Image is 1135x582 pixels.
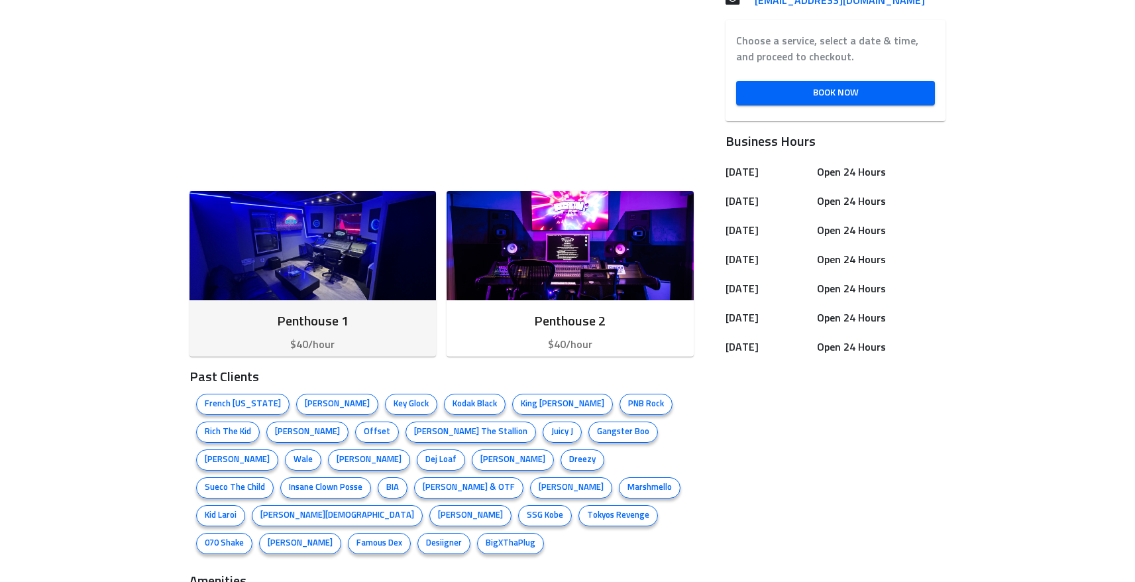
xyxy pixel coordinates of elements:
[386,398,437,411] span: Key Glock
[286,453,321,467] span: Wale
[189,367,694,387] h3: Past Clients
[817,221,940,240] h6: Open 24 Hours
[726,131,946,152] h6: Business Hours
[457,311,683,332] h6: Penthouse 2
[736,81,936,105] a: Book Now
[356,426,398,439] span: Offset
[513,398,612,411] span: King [PERSON_NAME]
[197,481,273,495] span: Sueco The Child
[406,426,535,439] span: [PERSON_NAME] The Stallion
[726,251,812,269] h6: [DATE]
[736,33,936,65] label: Choose a service, select a date & time, and proceed to checkout.
[620,481,680,495] span: Marshmello
[747,85,925,101] span: Book Now
[531,481,612,495] span: [PERSON_NAME]
[281,481,370,495] span: Insane Clown Posse
[189,191,437,357] button: Penthouse 1$40/hour
[726,280,812,298] h6: [DATE]
[457,337,683,353] p: $40/hour
[726,221,812,240] h6: [DATE]
[817,163,940,182] h6: Open 24 Hours
[189,191,437,300] img: Room image
[726,163,812,182] h6: [DATE]
[378,481,407,495] span: BIA
[472,453,553,467] span: [PERSON_NAME]
[817,338,940,357] h6: Open 24 Hours
[620,398,672,411] span: PNB Rock
[726,192,812,211] h6: [DATE]
[418,537,470,550] span: Desiigner
[197,453,278,467] span: [PERSON_NAME]
[726,309,812,327] h6: [DATE]
[197,398,289,411] span: French [US_STATE]
[200,337,426,353] p: $40/hour
[817,192,940,211] h6: Open 24 Hours
[252,509,422,522] span: [PERSON_NAME][DEMOGRAPHIC_DATA]
[579,509,657,522] span: Tokyos Revenge
[817,280,940,298] h6: Open 24 Hours
[260,537,341,550] span: [PERSON_NAME]
[430,509,511,522] span: [PERSON_NAME]
[543,426,581,439] span: Juicy J
[197,509,244,522] span: Kid Laroi
[200,311,426,332] h6: Penthouse 1
[297,398,378,411] span: [PERSON_NAME]
[415,481,523,495] span: [PERSON_NAME] & OTF
[817,309,940,327] h6: Open 24 Hours
[267,426,348,439] span: [PERSON_NAME]
[478,537,543,550] span: BigXThaPlug
[447,191,694,300] img: Room image
[349,537,410,550] span: Famous Dex
[445,398,505,411] span: Kodak Black
[197,426,259,439] span: Rich The Kid
[447,191,694,357] button: Penthouse 2$40/hour
[519,509,571,522] span: SSG Kobe
[417,453,464,467] span: Dej Loaf
[726,338,812,357] h6: [DATE]
[817,251,940,269] h6: Open 24 Hours
[329,453,409,467] span: [PERSON_NAME]
[589,426,657,439] span: Gangster Boo
[561,453,604,467] span: Dreezy
[197,537,252,550] span: 070 Shake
